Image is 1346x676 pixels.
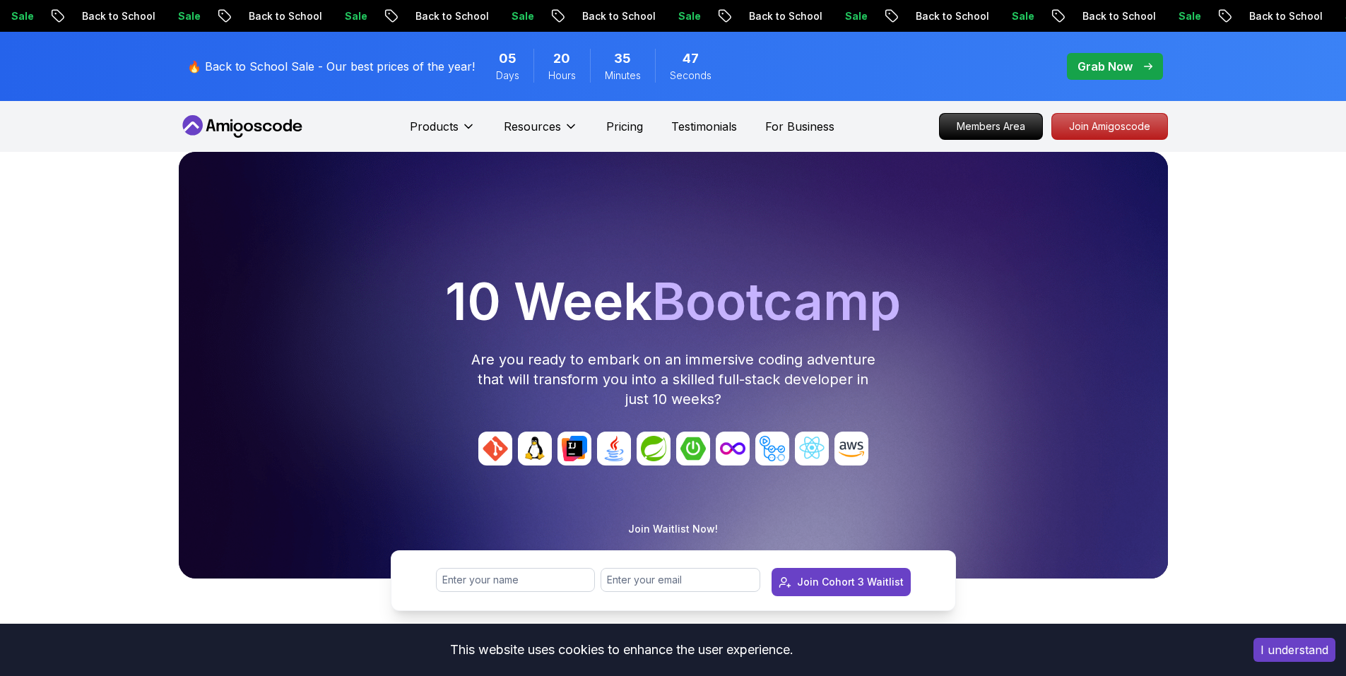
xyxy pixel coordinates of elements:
p: Back to School [236,9,332,23]
div: Join Cohort 3 Waitlist [797,575,904,589]
span: 5 Days [499,49,516,69]
img: avatar_7 [755,432,789,466]
p: Sale [999,9,1044,23]
p: Join Amigoscode [1052,114,1167,139]
p: Back to School [403,9,499,23]
input: Enter your name [436,568,596,592]
button: Join Cohort 3 Waitlist [772,568,911,596]
p: Sale [832,9,878,23]
span: Seconds [670,69,712,83]
img: avatar_0 [478,432,512,466]
span: Minutes [605,69,641,83]
img: avatar_9 [834,432,868,466]
input: Enter your email [601,568,760,592]
img: avatar_3 [597,432,631,466]
button: Products [410,118,476,146]
a: Join Amigoscode [1051,113,1168,140]
span: Hours [548,69,576,83]
p: Sale [499,9,544,23]
span: Bootcamp [652,271,901,332]
p: Sale [332,9,377,23]
p: Members Area [940,114,1042,139]
p: Sale [666,9,711,23]
p: Back to School [1236,9,1333,23]
p: Products [410,118,459,135]
div: This website uses cookies to enhance the user experience. [11,634,1232,665]
img: avatar_8 [795,432,829,466]
span: 47 Seconds [683,49,699,69]
span: 35 Minutes [614,49,631,69]
img: avatar_6 [716,432,750,466]
button: Resources [504,118,578,146]
p: Join Waitlist Now! [628,522,718,536]
img: avatar_2 [557,432,591,466]
h1: 10 Week [184,276,1162,327]
a: For Business [765,118,834,135]
p: 🔥 Back to School Sale - Our best prices of the year! [187,58,475,75]
span: Days [496,69,519,83]
span: 20 Hours [553,49,570,69]
a: Testimonials [671,118,737,135]
img: avatar_1 [518,432,552,466]
p: Back to School [736,9,832,23]
p: Back to School [1070,9,1166,23]
p: Resources [504,118,561,135]
p: Are you ready to embark on an immersive coding adventure that will transform you into a skilled f... [470,350,877,409]
p: Grab Now [1078,58,1133,75]
img: avatar_4 [637,432,671,466]
img: avatar_5 [676,432,710,466]
p: Back to School [69,9,165,23]
a: Pricing [606,118,643,135]
p: Back to School [903,9,999,23]
a: Members Area [939,113,1043,140]
p: Sale [1166,9,1211,23]
button: Accept cookies [1253,638,1335,662]
p: Sale [165,9,211,23]
p: Back to School [569,9,666,23]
